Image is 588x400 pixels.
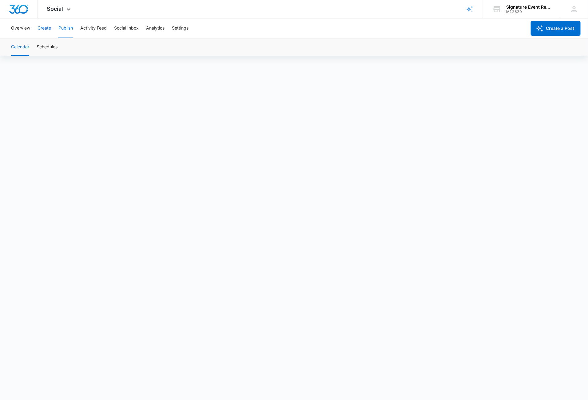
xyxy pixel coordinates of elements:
[146,18,165,38] button: Analytics
[531,21,581,36] button: Create a Post
[47,6,63,12] span: Social
[11,18,30,38] button: Overview
[38,18,51,38] button: Create
[80,18,107,38] button: Activity Feed
[172,18,189,38] button: Settings
[58,18,73,38] button: Publish
[114,18,139,38] button: Social Inbox
[506,10,551,14] div: account id
[11,38,29,56] button: Calendar
[37,38,58,56] button: Schedules
[506,5,551,10] div: account name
